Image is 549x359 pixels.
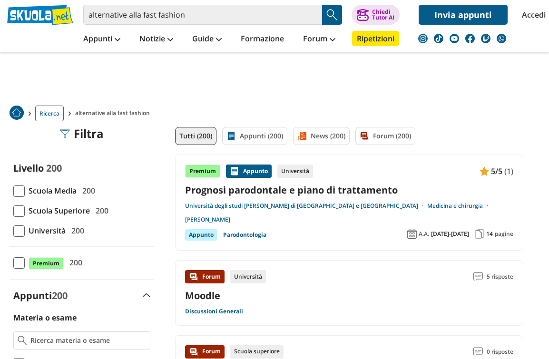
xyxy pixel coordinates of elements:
[491,165,502,177] span: 5/5
[60,129,70,138] img: Filtra filtri mobile
[60,127,104,140] div: Filtra
[475,229,484,239] img: Pagine
[301,31,338,48] a: Forum
[486,230,493,238] span: 14
[46,162,62,175] span: 200
[185,289,220,302] a: Moodle
[189,347,198,357] img: Forum contenuto
[418,34,428,43] img: instagram
[13,162,44,175] label: Livello
[230,166,239,176] img: Appunti contenuto
[10,106,24,121] a: Home
[222,127,287,145] a: Appunti (200)
[495,230,513,238] span: pagine
[407,229,417,239] img: Anno accademico
[522,5,542,25] a: Accedi
[25,224,66,237] span: Università
[66,256,82,269] span: 200
[480,166,489,176] img: Appunti contenuto
[504,165,513,177] span: (1)
[434,34,443,43] img: tiktok
[293,127,350,145] a: News (200)
[185,165,220,178] div: Premium
[190,31,224,48] a: Guide
[185,345,225,359] div: Forum
[68,224,84,237] span: 200
[29,257,64,270] span: Premium
[83,5,322,25] input: Cerca appunti, riassunti o versioni
[10,106,24,120] img: Home
[52,289,68,302] span: 200
[78,184,95,197] span: 200
[238,31,286,48] a: Formazione
[419,5,508,25] a: Invia appunti
[360,131,369,141] img: Forum filtro contenuto
[92,204,108,217] span: 200
[18,336,27,345] img: Ricerca materia o esame
[473,272,483,281] img: Commenti lettura
[427,202,492,210] a: Medicina e chirurgia
[30,336,146,345] input: Ricerca materia o esame
[185,308,243,315] a: Discussioni Generali
[185,184,513,196] a: Prognosi parodontale e piano di trattamento
[497,34,506,43] img: WhatsApp
[25,184,77,197] span: Scuola Media
[277,165,313,178] div: Università
[352,5,400,25] button: ChiediTutor AI
[230,345,284,359] div: Scuola superiore
[25,204,90,217] span: Scuola Superiore
[473,347,483,357] img: Commenti lettura
[175,127,216,145] a: Tutti (200)
[13,289,68,302] label: Appunti
[419,230,429,238] span: A.A.
[35,106,64,121] a: Ricerca
[185,216,230,223] a: [PERSON_NAME]
[487,345,513,359] span: 0 risposte
[75,106,154,121] span: alternative alla fast fashion
[81,31,123,48] a: Appunti
[226,131,236,141] img: Appunti filtro contenuto
[230,270,266,283] div: Università
[185,270,225,283] div: Forum
[431,230,469,238] span: [DATE]-[DATE]
[185,229,217,241] div: Appunto
[481,34,490,43] img: twitch
[355,127,415,145] a: Forum (200)
[372,9,394,20] div: Chiedi Tutor AI
[137,31,176,48] a: Notizie
[13,312,77,323] label: Materia o esame
[465,34,475,43] img: facebook
[322,5,342,25] button: Search Button
[297,131,307,141] img: News filtro contenuto
[189,272,198,281] img: Forum contenuto
[223,229,266,241] a: Parodontologia
[226,165,272,178] div: Appunto
[325,8,339,22] img: Cerca appunti, riassunti o versioni
[450,34,459,43] img: youtube
[487,270,513,283] span: 5 risposte
[185,202,427,210] a: Università degli studi [PERSON_NAME] di [GEOGRAPHIC_DATA] e [GEOGRAPHIC_DATA]
[143,293,150,297] img: Apri e chiudi sezione
[352,31,399,46] a: Ripetizioni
